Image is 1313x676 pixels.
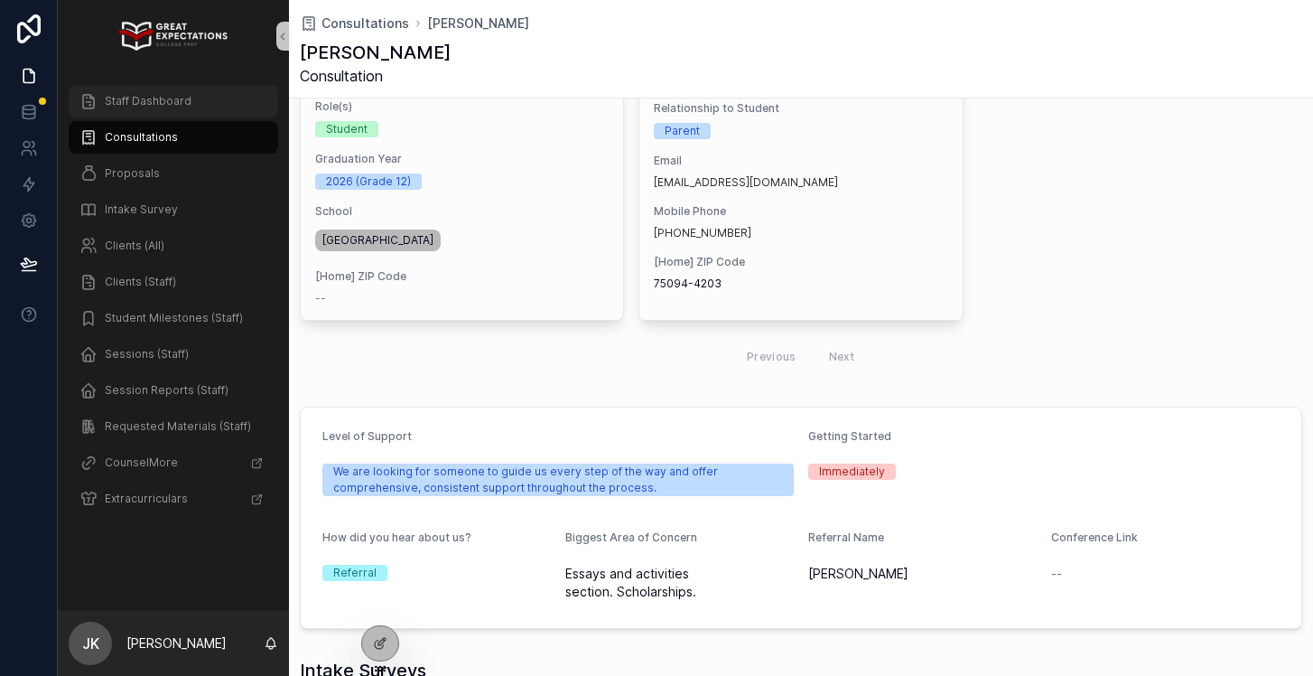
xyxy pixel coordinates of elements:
[300,40,451,65] h1: [PERSON_NAME]
[808,429,891,443] span: Getting Started
[565,565,794,601] span: Essays and activities section. Scholarships.
[69,483,278,515] a: Extracurriculars
[105,311,243,325] span: Student Milestones (Staff)
[105,94,191,108] span: Staff Dashboard
[654,226,751,240] a: [PHONE_NUMBER]
[654,175,838,190] a: [EMAIL_ADDRESS][DOMAIN_NAME]
[1051,530,1138,544] span: Conference Link
[665,123,700,139] div: Parent
[315,291,326,305] span: --
[654,154,947,168] span: Email
[315,99,609,114] span: Role(s)
[322,530,471,544] span: How did you hear about us?
[69,374,278,407] a: Session Reports (Staff)
[105,492,188,506] span: Extracurriculars
[654,277,947,291] span: 75094-4203
[321,14,409,33] span: Consultations
[315,204,609,219] span: School
[119,22,227,51] img: App logo
[69,121,278,154] a: Consultations
[69,302,278,334] a: Student Milestones (Staff)
[322,233,433,248] span: [GEOGRAPHIC_DATA]
[105,455,178,470] span: CounselMore
[69,85,278,117] a: Staff Dashboard
[69,157,278,190] a: Proposals
[333,565,377,581] div: Referral
[69,230,278,262] a: Clients (All)
[565,530,697,544] span: Biggest Area of Concern
[315,152,609,166] span: Graduation Year
[69,338,278,371] a: Sessions (Staff)
[326,174,411,190] div: 2026 (Grade 12)
[105,166,160,181] span: Proposals
[808,530,884,544] span: Referral Name
[105,275,176,289] span: Clients (Staff)
[105,347,189,361] span: Sessions (Staff)
[322,429,412,443] span: Level of Support
[105,239,164,253] span: Clients (All)
[69,193,278,226] a: Intake Survey
[105,130,178,145] span: Consultations
[58,72,289,539] div: scrollable content
[1051,565,1062,583] span: --
[300,14,409,33] a: Consultations
[819,464,885,480] div: Immediately
[333,464,783,496] div: We are looking for someone to guide us every step of the way and offer comprehensive, consistent ...
[105,383,228,398] span: Session Reports (Staff)
[126,634,227,653] p: [PERSON_NAME]
[808,565,1037,583] span: [PERSON_NAME]
[427,14,529,33] a: [PERSON_NAME]
[326,121,368,137] div: Student
[82,633,99,654] span: JK
[315,269,609,284] span: [Home] ZIP Code
[69,410,278,443] a: Requested Materials (Staff)
[300,65,451,87] span: Consultation
[654,255,947,269] span: [Home] ZIP Code
[105,419,251,434] span: Requested Materials (Staff)
[654,101,947,116] span: Relationship to Student
[654,204,947,219] span: Mobile Phone
[105,202,178,217] span: Intake Survey
[69,266,278,298] a: Clients (Staff)
[69,446,278,479] a: CounselMore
